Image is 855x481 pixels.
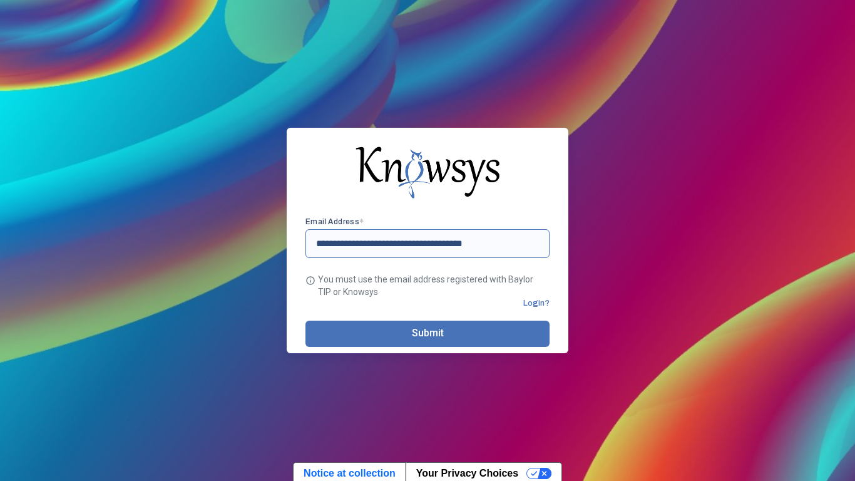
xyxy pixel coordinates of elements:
[305,321,550,347] button: Submit
[412,327,444,339] span: Submit
[305,217,364,226] app-required-indication: Email Address
[356,147,499,198] img: knowsys-logo.png
[523,298,550,308] span: Login?
[305,273,315,298] span: info
[318,273,547,298] mat-hint: You must use the email address registered with Baylor TIP or Knowsys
